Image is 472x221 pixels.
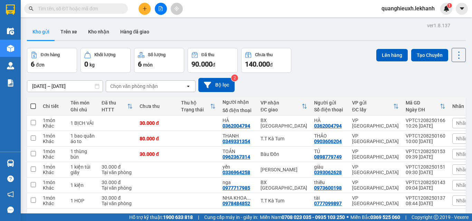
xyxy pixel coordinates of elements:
[314,149,345,154] div: TÚ
[70,107,95,112] div: Ghi chú
[247,195,251,201] span: ...
[456,151,468,157] span: Nhãn
[7,207,14,213] span: message
[261,151,307,157] div: Bàu Đồn
[171,3,183,15] button: aim
[314,100,345,106] div: Người gửi
[260,213,345,221] span: Miền Nam
[314,185,342,191] div: 0973600198
[352,107,393,112] div: ĐC lấy
[406,133,445,139] div: VPTC1208250160
[456,120,468,126] span: Nhãn
[376,49,408,61] button: Lên hàng
[181,107,210,112] div: Trạng thái
[314,118,345,123] div: HÀ
[314,154,342,160] div: 0898779749
[352,118,399,129] div: VP [GEOGRAPHIC_DATA]
[406,139,445,144] div: 10:00 [DATE]
[6,4,15,15] img: logo-vxr
[347,216,349,219] span: ⚪️
[138,60,142,68] span: 6
[349,97,402,115] th: Toggle SortBy
[314,123,342,129] div: 0362004794
[352,164,399,175] div: VP [GEOGRAPHIC_DATA]
[102,180,133,185] div: 30.000 đ
[7,160,14,167] img: warehouse-icon
[102,100,127,106] div: Đã thu
[411,49,448,61] button: Tạo Chuyến
[81,48,131,73] button: Khối lượng0kg
[43,149,64,154] div: 1 món
[456,182,468,188] span: Nhãn
[223,164,254,170] div: yến
[406,164,445,170] div: VPTC1208250151
[70,149,95,160] div: 1 thùng bún
[443,6,450,12] img: icon-new-feature
[7,191,14,198] span: notification
[134,48,184,73] button: Số lượng6món
[257,97,311,115] th: Toggle SortBy
[110,83,158,90] div: Chọn văn phòng nhận
[43,133,64,139] div: 1 món
[102,185,133,191] div: Tại văn phòng
[223,123,250,129] div: 0362004794
[36,62,45,68] span: đơn
[223,139,250,144] div: 0349331354
[314,170,342,175] div: 0393062628
[406,118,445,123] div: VPTC1208250166
[163,214,193,220] strong: 1900 633 818
[352,100,393,106] div: VP gửi
[370,214,400,220] strong: 0369 525 060
[231,74,238,81] sup: 2
[43,154,64,160] div: Khác
[191,60,213,68] span: 90.000
[43,201,64,206] div: Khác
[43,170,64,175] div: Khác
[352,180,399,191] div: VP [GEOGRAPHIC_DATA]
[406,185,445,191] div: 09:04 [DATE]
[155,3,167,15] button: file-add
[7,79,14,87] img: solution-icon
[223,118,254,123] div: HÀ
[434,215,438,220] span: copyright
[447,3,452,8] sup: 1
[223,133,254,139] div: THANH
[261,180,307,191] div: BX [GEOGRAPHIC_DATA]
[448,3,451,8] span: 1
[314,164,345,170] div: giàu
[7,28,14,35] img: warehouse-icon
[186,83,191,89] svg: open
[43,180,64,185] div: 1 món
[27,48,77,73] button: Đơn hàng6đơn
[102,195,133,201] div: 30.000 đ
[139,3,151,15] button: plus
[427,22,450,29] div: ver 1.8.137
[223,185,250,191] div: 0977717985
[38,5,120,12] input: Tìm tên, số ĐT hoặc mã đơn
[405,213,406,221] span: |
[406,123,445,129] div: 10:26 [DATE]
[406,180,445,185] div: VPTC1208250143
[352,149,399,160] div: VP [GEOGRAPHIC_DATA]
[223,108,254,113] div: Số điện thoại
[7,175,14,182] span: question-circle
[270,62,273,68] span: đ
[83,23,115,40] button: Kho nhận
[43,195,64,201] div: 1 món
[314,133,345,139] div: THẢO
[223,99,254,105] div: Người nhận
[223,180,254,185] div: nga
[456,198,468,203] span: Nhãn
[158,6,163,11] span: file-add
[406,149,445,154] div: VPTC1208250153
[102,107,127,112] div: HTTT
[142,6,147,11] span: plus
[213,62,215,68] span: đ
[70,100,95,106] div: Tên món
[223,154,250,160] div: 0962367314
[31,60,35,68] span: 6
[456,136,468,141] span: Nhãn
[201,52,214,57] div: Đã thu
[314,201,342,206] div: 0777099897
[102,201,133,206] div: Tại văn phòng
